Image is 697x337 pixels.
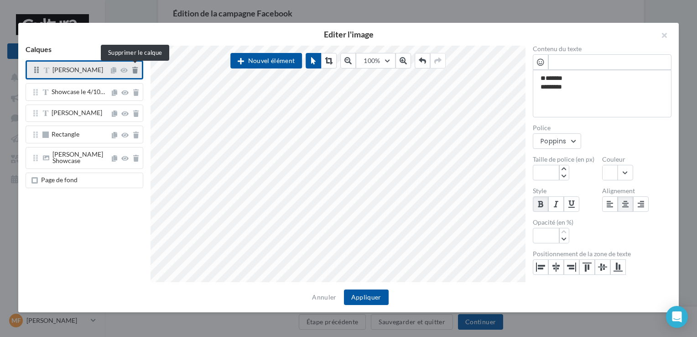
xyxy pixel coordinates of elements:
span: Romain Rousseau [52,109,102,116]
div: Poppins [541,137,566,145]
h2: Editer l'image [33,30,664,38]
span: Romain Showcase [52,150,103,164]
label: Taille de police (en px) [533,156,602,163]
label: Police [533,125,671,131]
div: Calques [18,46,151,60]
div: Supprimer le calque [101,45,169,61]
span: Page de fond [41,176,78,184]
label: Opacité (en %) [533,219,602,226]
label: Positionnement de la zone de texte [533,251,671,257]
label: Couleur [602,156,671,163]
button: Appliquer [344,290,389,305]
label: Alignement [602,188,671,194]
button: Nouvel élément [230,53,302,68]
span: Showcase le 4/10 à 15h [52,88,105,95]
div: Open Intercom Messenger [666,306,688,328]
button: Annuler [308,292,340,303]
button: Poppins [533,133,581,149]
label: Contenu du texte [533,46,671,52]
span: Rectangle [52,130,79,138]
label: Style [533,188,602,194]
button: 100% [356,53,395,68]
span: Romain Rousseau [52,66,103,74]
